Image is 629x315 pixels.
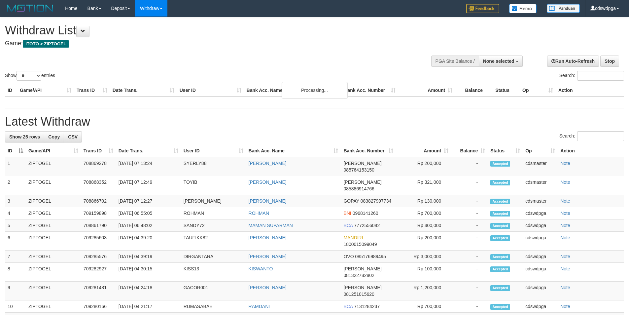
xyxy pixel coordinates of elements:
[249,254,287,259] a: [PERSON_NAME]
[5,3,55,13] img: MOTION_logo.png
[451,232,488,251] td: -
[490,235,510,241] span: Accepted
[116,207,181,219] td: [DATE] 06:55:05
[343,266,381,271] span: [PERSON_NAME]
[17,84,74,97] th: Game/API
[5,232,26,251] td: 6
[396,195,451,207] td: Rp 130,000
[181,157,246,176] td: SYERLY88
[490,161,510,167] span: Accepted
[523,145,558,157] th: Op: activate to sort column ascending
[5,24,413,37] h1: Withdraw List
[81,282,116,300] td: 709281481
[559,131,624,141] label: Search:
[64,131,82,142] a: CSV
[343,292,374,297] span: Copy 081251015620 to clipboard
[451,282,488,300] td: -
[5,71,55,81] label: Show entries
[26,207,81,219] td: ZIPTOGEL
[249,304,270,309] a: RAMDANI
[5,131,44,142] a: Show 25 rows
[343,273,374,278] span: Copy 081322782802 to clipboard
[560,266,570,271] a: Note
[116,282,181,300] td: [DATE] 04:24:18
[396,219,451,232] td: Rp 400,000
[5,300,26,313] td: 10
[523,263,558,282] td: cdswdpga
[81,195,116,207] td: 708866702
[523,195,558,207] td: cdsmaster
[116,195,181,207] td: [DATE] 07:12:27
[26,176,81,195] td: ZIPTOGEL
[396,145,451,157] th: Amount: activate to sort column ascending
[343,242,377,247] span: Copy 1800015099049 to clipboard
[181,251,246,263] td: DIRGANTARA
[396,232,451,251] td: Rp 200,000
[354,223,380,228] span: Copy 7772556082 to clipboard
[396,157,451,176] td: Rp 200,000
[181,176,246,195] td: TOYIB
[523,157,558,176] td: cdsmaster
[396,207,451,219] td: Rp 700,000
[5,207,26,219] td: 4
[26,263,81,282] td: ZIPTOGEL
[466,4,499,13] img: Feedback.jpg
[396,300,451,313] td: Rp 700,000
[560,179,570,185] a: Note
[116,263,181,282] td: [DATE] 04:30:15
[488,145,523,157] th: Status: activate to sort column ascending
[343,161,381,166] span: [PERSON_NAME]
[451,176,488,195] td: -
[451,145,488,157] th: Balance: activate to sort column ascending
[560,223,570,228] a: Note
[343,186,374,191] span: Copy 085886914766 to clipboard
[560,211,570,216] a: Note
[560,161,570,166] a: Note
[343,235,363,240] span: MANDIRI
[249,198,287,204] a: [PERSON_NAME]
[353,211,378,216] span: Copy 0968141260 to clipboard
[68,134,78,139] span: CSV
[396,251,451,263] td: Rp 3,000,000
[116,145,181,157] th: Date Trans.: activate to sort column ascending
[81,176,116,195] td: 708868352
[5,195,26,207] td: 3
[5,145,26,157] th: ID: activate to sort column descending
[523,232,558,251] td: cdswdpga
[451,263,488,282] td: -
[523,251,558,263] td: cdswdpga
[341,84,398,97] th: Bank Acc. Number
[355,254,386,259] span: Copy 085176989495 to clipboard
[249,266,273,271] a: KISWANTO
[560,304,570,309] a: Note
[490,199,510,204] span: Accepted
[81,251,116,263] td: 709285576
[343,285,381,290] span: [PERSON_NAME]
[5,263,26,282] td: 8
[558,145,624,157] th: Action
[81,300,116,313] td: 709280166
[181,263,246,282] td: KISS13
[523,176,558,195] td: cdsmaster
[110,84,177,97] th: Date Trans.
[396,176,451,195] td: Rp 321,000
[81,263,116,282] td: 709282927
[81,232,116,251] td: 709285603
[523,219,558,232] td: cdswdpga
[81,145,116,157] th: Trans ID: activate to sort column ascending
[116,232,181,251] td: [DATE] 04:39:20
[181,282,246,300] td: GACOR001
[560,198,570,204] a: Note
[547,4,580,13] img: panduan.png
[520,84,556,97] th: Op
[177,84,244,97] th: User ID
[249,235,287,240] a: [PERSON_NAME]
[431,56,479,67] div: PGA Site Balance /
[577,71,624,81] input: Search:
[451,219,488,232] td: -
[249,161,287,166] a: [PERSON_NAME]
[396,263,451,282] td: Rp 100,000
[600,56,619,67] a: Stop
[490,254,510,260] span: Accepted
[560,235,570,240] a: Note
